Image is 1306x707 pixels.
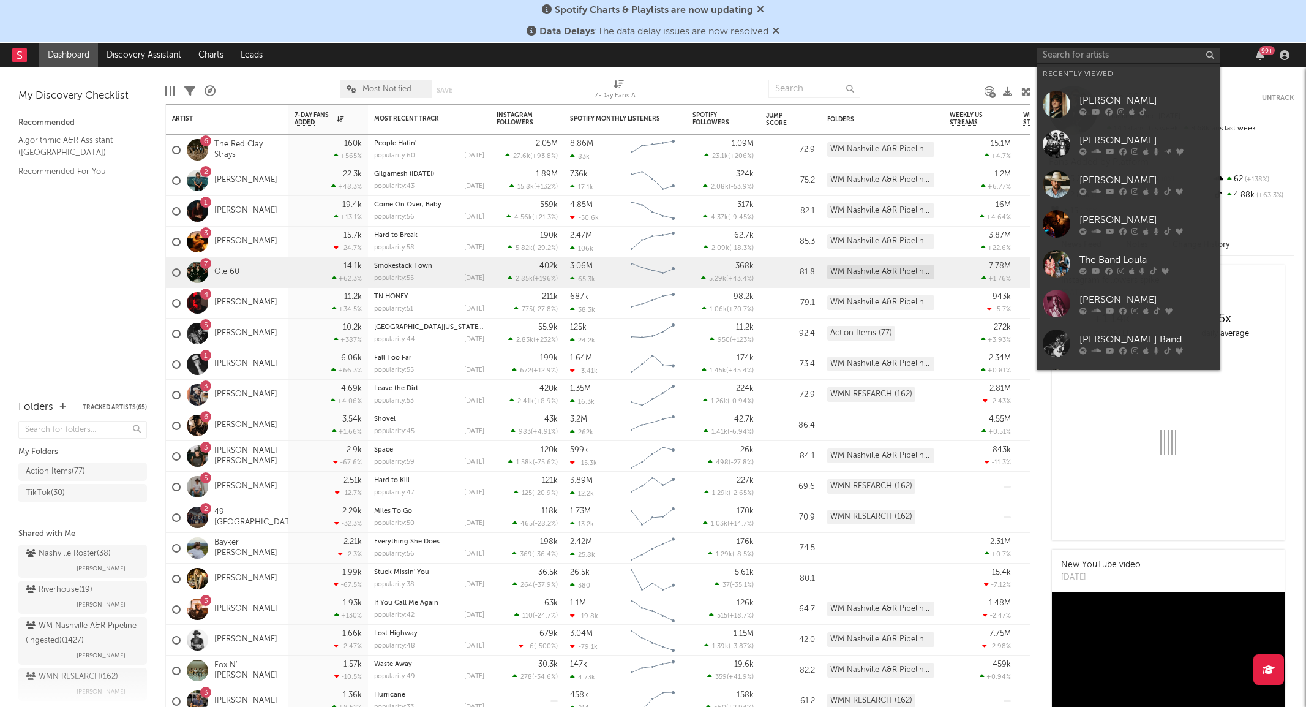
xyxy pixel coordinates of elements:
[703,183,754,191] div: ( )
[703,397,754,405] div: ( )
[996,201,1011,209] div: 16M
[514,214,532,221] span: 4.56k
[766,204,815,219] div: 82.1
[512,366,558,374] div: ( )
[343,323,362,331] div: 10.2k
[1079,173,1214,188] div: [PERSON_NAME]
[540,201,558,209] div: 559k
[18,581,147,614] a: Riverhouse(19)[PERSON_NAME]
[595,89,644,104] div: 7-Day Fans Added (7-Day Fans Added)
[950,112,993,126] span: Weekly US Streams
[1037,48,1220,63] input: Search for artists
[18,668,147,701] a: WMN RESEARCH(162)[PERSON_NAME]
[570,232,592,240] div: 2.47M
[983,397,1011,405] div: -2.43 %
[768,80,860,98] input: Search...
[522,306,533,313] span: 775
[26,619,137,648] div: WM Nashville A&R Pipeline (ingested) ( 1427 )
[570,170,588,178] div: 736k
[374,600,438,607] a: If You Call Me Again
[343,262,362,270] div: 14.1k
[538,323,558,331] div: 55.9k
[77,597,126,612] span: [PERSON_NAME]
[994,170,1011,178] div: 1.2M
[732,140,754,148] div: 1.09M
[736,385,754,393] div: 224k
[766,143,815,157] div: 72.9
[334,244,362,252] div: -24.7 %
[595,74,644,109] div: 7-Day Fans Added (7-Day Fans Added)
[734,293,754,301] div: 98.2k
[704,244,754,252] div: ( )
[374,398,414,404] div: popularity: 53
[985,152,1011,160] div: +4.7 %
[464,336,484,343] div: [DATE]
[374,385,418,392] a: Leave the Dirt
[184,74,195,109] div: Filters
[214,328,277,339] a: [PERSON_NAME]
[544,415,558,423] div: 43k
[464,275,484,282] div: [DATE]
[1079,134,1214,148] div: [PERSON_NAME]
[374,115,466,123] div: Most Recent Track
[625,196,680,227] svg: Chart title
[374,153,415,159] div: popularity: 60
[827,142,934,157] div: WM Nashville A&R Pipeline (ingested) (1427)
[981,183,1011,191] div: +6.77 %
[711,214,728,221] span: 4.37k
[625,349,680,380] svg: Chart title
[729,398,752,405] span: -0.94 %
[331,183,362,191] div: +48.3 %
[374,477,410,484] a: Hard to Kill
[991,140,1011,148] div: 15.1M
[1079,213,1214,228] div: [PERSON_NAME]
[989,354,1011,362] div: 2.34M
[214,604,277,614] a: [PERSON_NAME]
[981,336,1011,344] div: +3.93 %
[374,171,484,178] div: Gilgamesh (October 4, 2024)
[728,368,752,374] span: +45.4 %
[827,326,895,341] div: Action Items (77)
[827,173,934,187] div: WM Nashville A&R Pipeline (ingested) (1427)
[214,696,277,706] a: [PERSON_NAME]
[981,274,1011,282] div: +1.76 %
[570,367,598,375] div: -3.41k
[517,184,534,191] span: 15.8k
[508,336,558,344] div: ( )
[18,617,147,665] a: WM Nashville A&R Pipeline (ingested)(1427)[PERSON_NAME]
[766,357,815,372] div: 73.4
[374,183,415,190] div: popularity: 43
[1079,293,1214,308] div: [PERSON_NAME]
[344,293,362,301] div: 11.2k
[712,153,728,160] span: 23.1k
[570,201,593,209] div: 4.85M
[732,337,752,344] span: +123 %
[464,398,484,404] div: [DATE]
[1037,244,1220,284] a: The Band Loula
[709,276,726,282] span: 5.29k
[827,387,915,402] div: WMN RESEARCH (162)
[505,152,558,160] div: ( )
[570,306,595,314] div: 38.3k
[214,175,277,186] a: [PERSON_NAME]
[464,244,484,251] div: [DATE]
[205,74,216,109] div: A&R Pipeline
[214,538,282,559] a: Bayker [PERSON_NAME]
[1256,50,1264,60] button: 99+
[374,692,405,698] a: Hurricane
[570,415,587,423] div: 3.2M
[342,415,362,423] div: 3.54k
[464,306,484,312] div: [DATE]
[165,74,175,109] div: Edit Columns
[342,201,362,209] div: 19.4k
[374,140,416,147] a: People Hatin'
[711,245,729,252] span: 2.09k
[509,397,558,405] div: ( )
[374,171,434,178] a: Gilgamesh ([DATE])
[1037,85,1220,124] a: [PERSON_NAME]
[343,170,362,178] div: 22.3k
[1243,176,1269,183] span: +138 %
[1212,187,1294,203] div: 4.88k
[766,173,815,188] div: 75.2
[625,380,680,410] svg: Chart title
